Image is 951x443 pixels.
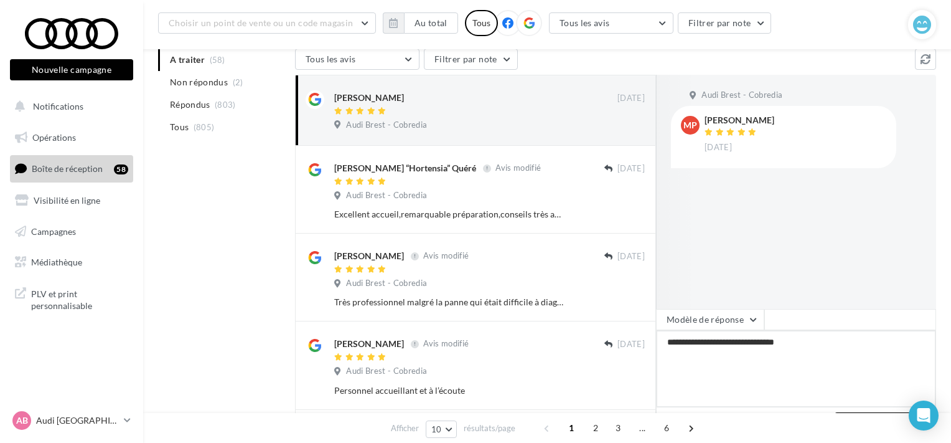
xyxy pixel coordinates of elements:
[608,418,628,438] span: 3
[32,132,76,143] span: Opérations
[295,49,419,70] button: Tous les avis
[383,12,458,34] button: Au total
[32,163,103,174] span: Boîte de réception
[560,17,610,28] span: Tous les avis
[617,251,645,262] span: [DATE]
[617,339,645,350] span: [DATE]
[423,251,469,261] span: Avis modifié
[170,121,189,133] span: Tous
[549,12,673,34] button: Tous les avis
[705,142,732,153] span: [DATE]
[909,401,939,431] div: Open Intercom Messenger
[423,339,469,349] span: Avis modifié
[678,12,772,34] button: Filtrer par note
[586,418,606,438] span: 2
[656,309,764,330] button: Modèle de réponse
[170,76,228,88] span: Non répondus
[334,296,564,308] div: Très professionnel malgré la panne qui était difficile à diagnostiquer
[31,285,128,312] span: PLV et print personnalisable
[424,49,518,70] button: Filtrer par note
[10,409,133,432] a: AB Audi [GEOGRAPHIC_DATA]
[334,92,404,104] div: [PERSON_NAME]
[31,226,76,236] span: Campagnes
[233,77,243,87] span: (2)
[426,421,457,438] button: 10
[7,188,136,214] a: Visibilité en ligne
[334,162,476,174] div: [PERSON_NAME] “Hortensia” Quéré
[31,257,82,267] span: Médiathèque
[169,17,353,28] span: Choisir un point de vente ou un code magasin
[346,366,427,377] span: Audi Brest - Cobredia
[114,164,128,174] div: 58
[346,190,427,201] span: Audi Brest - Cobredia
[464,422,515,434] span: résultats/page
[7,249,136,275] a: Médiathèque
[495,163,541,173] span: Avis modifié
[561,418,581,438] span: 1
[7,280,136,317] a: PLV et print personnalisable
[431,424,442,434] span: 10
[34,195,100,206] span: Visibilité en ligne
[7,93,131,120] button: Notifications
[7,155,136,182] a: Boîte de réception58
[334,250,404,262] div: [PERSON_NAME]
[7,219,136,245] a: Campagnes
[33,101,83,112] span: Notifications
[170,98,210,111] span: Répondus
[194,122,215,132] span: (805)
[617,163,645,174] span: [DATE]
[7,125,136,151] a: Opérations
[465,10,498,36] div: Tous
[346,120,427,131] span: Audi Brest - Cobredia
[617,93,645,104] span: [DATE]
[404,12,458,34] button: Au total
[306,54,356,64] span: Tous les avis
[334,208,564,221] div: Excellent accueil,remarquable préparation,conseils très appréciés.Ayant déjà acheté plusieurs véh...
[334,338,404,350] div: [PERSON_NAME]
[632,418,652,438] span: ...
[701,90,782,101] span: Audi Brest - Cobredia
[683,119,697,131] span: MP
[16,414,28,427] span: AB
[346,278,427,289] span: Audi Brest - Cobredia
[705,116,774,125] div: [PERSON_NAME]
[391,422,419,434] span: Afficher
[36,414,119,427] p: Audi [GEOGRAPHIC_DATA]
[158,12,376,34] button: Choisir un point de vente ou un code magasin
[215,100,236,110] span: (803)
[334,384,564,397] div: Personnel accueillant et à l’écoute
[657,418,677,438] span: 6
[10,59,133,80] button: Nouvelle campagne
